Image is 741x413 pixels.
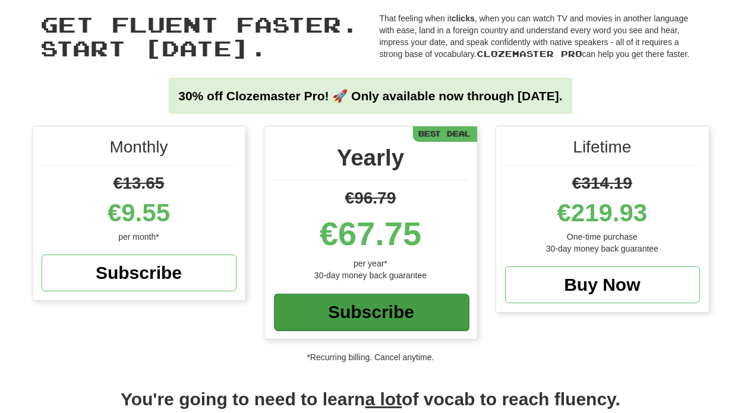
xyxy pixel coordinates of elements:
[273,293,468,330] a: Subscribe
[572,174,632,192] span: €314.19
[505,266,700,303] a: Buy Now
[178,89,562,103] strong: 30% off Clozemaster Pro! 🚀 Only available now through [DATE].
[42,255,237,291] a: Subscribe
[113,174,165,192] span: €13.65
[505,135,700,166] div: Lifetime
[452,14,475,23] strong: clicks
[365,389,402,409] u: a lot
[273,141,468,180] div: Yearly
[42,231,237,243] div: per month*
[273,269,468,281] div: 30-day money back guarantee
[273,258,468,269] div: per year*
[505,231,700,243] div: One-time purchase
[42,135,237,166] div: Monthly
[380,12,701,60] p: That feeling when it , when you can watch TV and movies in another language with ease, land in a ...
[477,49,582,59] span: Clozemaster Pro
[413,126,477,141] div: Best Deal
[505,195,700,231] div: €219.93
[274,294,469,331] div: Subscribe
[41,11,360,61] span: Get fluent faster. Start [DATE].
[345,189,396,207] span: €96.79
[505,243,700,255] div: 30-day money back guarantee
[273,210,468,258] div: €67.75
[42,195,237,231] div: €9.55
